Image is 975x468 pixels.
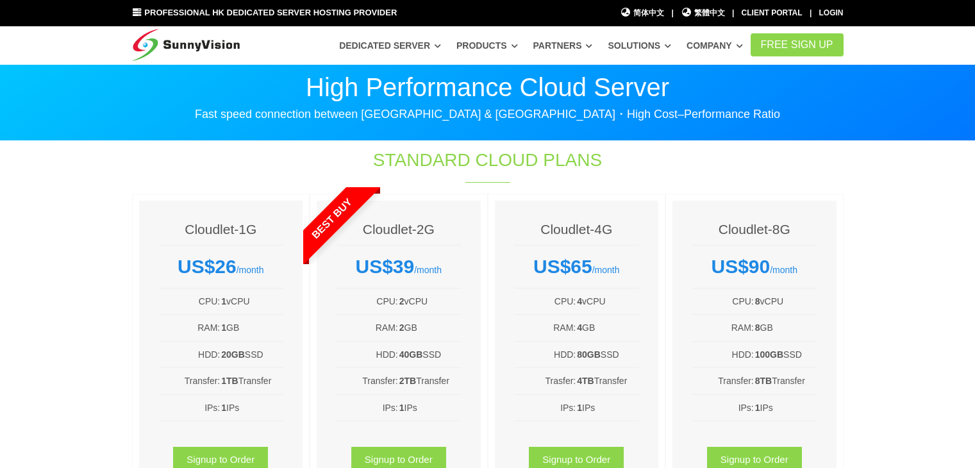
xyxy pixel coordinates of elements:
p: High Performance Cloud Server [132,74,844,100]
a: FREE Sign Up [751,33,844,56]
strong: US$26 [178,256,237,277]
td: HDD: [336,347,399,362]
td: RAM: [336,320,399,335]
li: | [732,7,734,19]
a: Client Portal [742,8,803,17]
td: HDD: [514,347,577,362]
b: 2 [399,322,404,333]
td: Transfer [399,373,462,389]
b: 20GB [221,349,245,360]
h4: Cloudlet-1G [158,220,284,238]
td: Transfer: [692,373,754,389]
td: IPs [221,400,283,415]
b: 8 [755,322,760,333]
td: IPs [399,400,462,415]
a: 繁體中文 [681,7,725,19]
b: 2TB [399,376,416,386]
td: Transfer: [336,373,399,389]
b: 80GB [577,349,601,360]
li: | [671,7,673,19]
td: Transfer [754,373,817,389]
b: 1 [399,403,404,413]
h4: Cloudlet-2G [336,220,462,238]
td: HDD: [158,347,221,362]
td: SSD [576,347,639,362]
b: 1 [221,296,226,306]
td: RAM: [692,320,754,335]
b: 1 [221,322,226,333]
a: Partners [533,34,593,57]
td: CPU: [336,294,399,309]
a: Solutions [608,34,671,57]
b: 8TB [755,376,772,386]
a: Login [819,8,844,17]
div: /month [692,255,817,278]
b: 8 [755,296,760,306]
td: RAM: [158,320,221,335]
a: Company [687,34,743,57]
b: 4 [577,322,582,333]
td: HDD: [692,347,754,362]
td: RAM: [514,320,577,335]
td: GB [576,320,639,335]
td: SSD [399,347,462,362]
td: GB [221,320,283,335]
b: 4 [577,296,582,306]
td: GB [754,320,817,335]
td: CPU: [514,294,577,309]
td: vCPU [576,294,639,309]
b: 2 [399,296,404,306]
a: 简体中文 [621,7,665,19]
td: Transfer [221,373,283,389]
h1: Standard Cloud Plans [274,147,701,172]
td: vCPU [399,294,462,309]
td: vCPU [754,294,817,309]
strong: US$90 [711,256,770,277]
b: 40GB [399,349,423,360]
h4: Cloudlet-8G [692,220,817,238]
b: 4TB [577,376,594,386]
p: Fast speed connection between [GEOGRAPHIC_DATA] & [GEOGRAPHIC_DATA]・High Cost–Performance Ratio [132,106,844,122]
td: IPs [754,400,817,415]
b: 1 [755,403,760,413]
td: SSD [221,347,283,362]
a: Dedicated Server [339,34,441,57]
span: Best Buy [278,164,386,272]
strong: US$39 [355,256,414,277]
li: | [810,7,812,19]
td: IPs: [336,400,399,415]
td: GB [399,320,462,335]
div: /month [336,255,462,278]
b: 1 [577,403,582,413]
div: /month [514,255,640,278]
td: IPs [576,400,639,415]
td: CPU: [158,294,221,309]
td: IPs: [692,400,754,415]
td: IPs: [158,400,221,415]
td: Transfer: [158,373,221,389]
strong: US$65 [533,256,592,277]
td: vCPU [221,294,283,309]
h4: Cloudlet-4G [514,220,640,238]
a: Products [456,34,518,57]
td: CPU: [692,294,754,309]
td: IPs: [514,400,577,415]
b: 1TB [221,376,238,386]
span: Professional HK Dedicated Server Hosting Provider [144,8,397,17]
b: 100GB [755,349,783,360]
td: SSD [754,347,817,362]
td: Transfer [576,373,639,389]
td: Trasfer: [514,373,577,389]
div: /month [158,255,284,278]
b: 1 [221,403,226,413]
